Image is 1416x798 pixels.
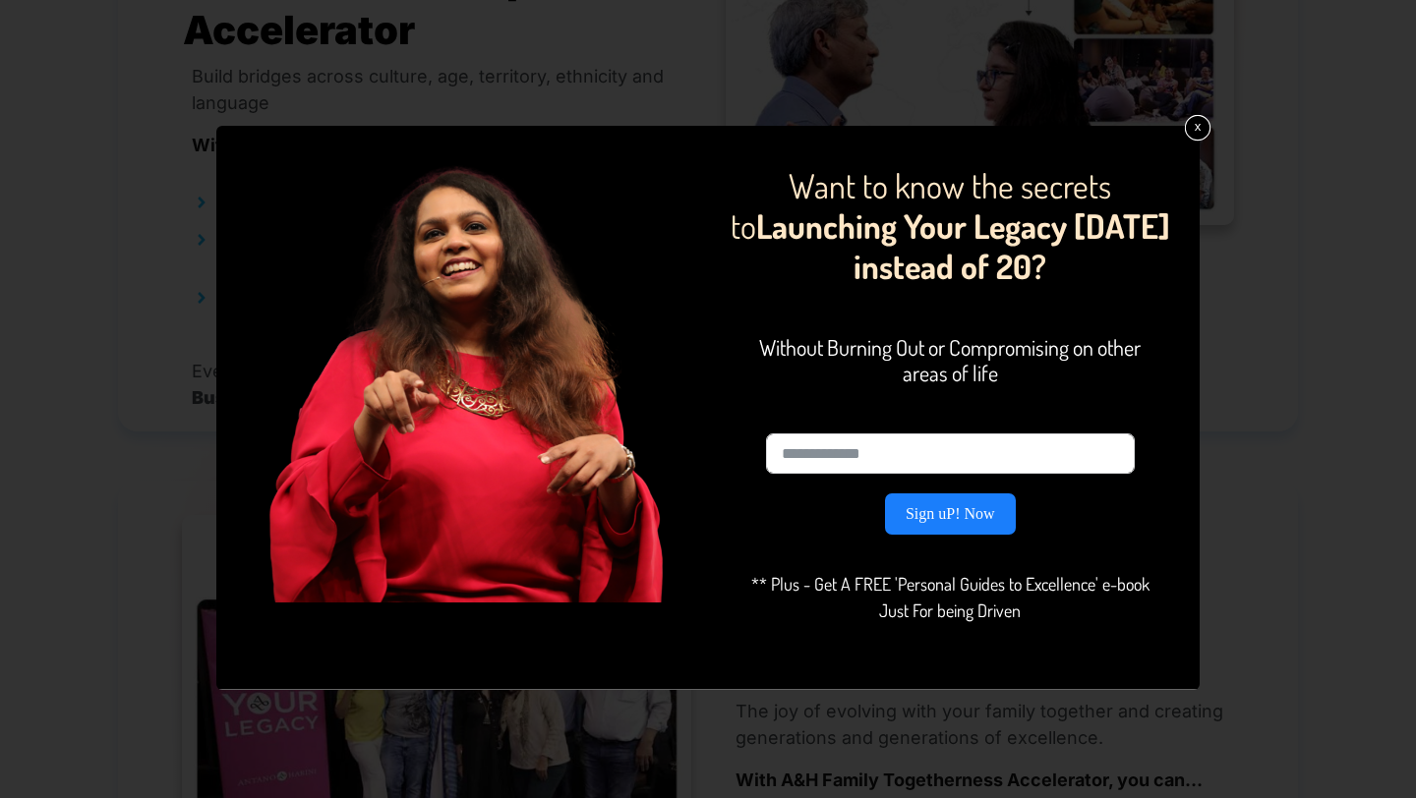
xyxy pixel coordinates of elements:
[1185,115,1210,141] a: x
[269,165,663,602] img: 8-921x1024-1
[885,493,1016,535] button: Sign uP! Now
[756,204,1170,287] span: Launching Your Legacy [DATE] instead of 20?
[717,166,1185,312] p: Want to know the secrets to
[743,571,1157,650] p: ** Plus - Get A FREE 'Personal Guides to Excellence' e-book Just For being Driven
[743,334,1157,412] p: Without Burning Out or Compromising on other areas of life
